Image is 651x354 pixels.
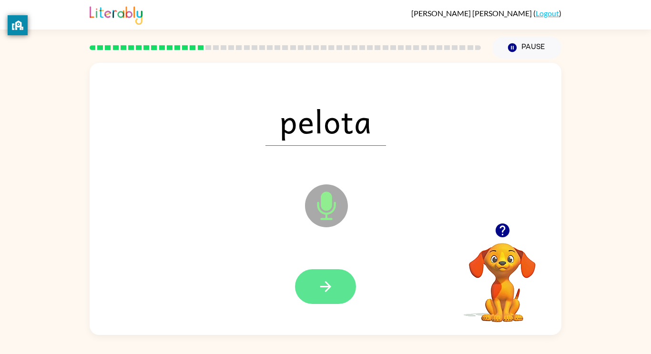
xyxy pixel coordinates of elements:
[411,9,561,18] div: ( )
[455,228,550,324] video: Your browser must support playing .mp4 files to use Literably. Please try using another browser.
[90,4,142,25] img: Literably
[492,37,561,59] button: Pause
[411,9,533,18] span: [PERSON_NAME] [PERSON_NAME]
[265,96,386,146] span: pelota
[8,15,28,35] button: privacy banner
[536,9,559,18] a: Logout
